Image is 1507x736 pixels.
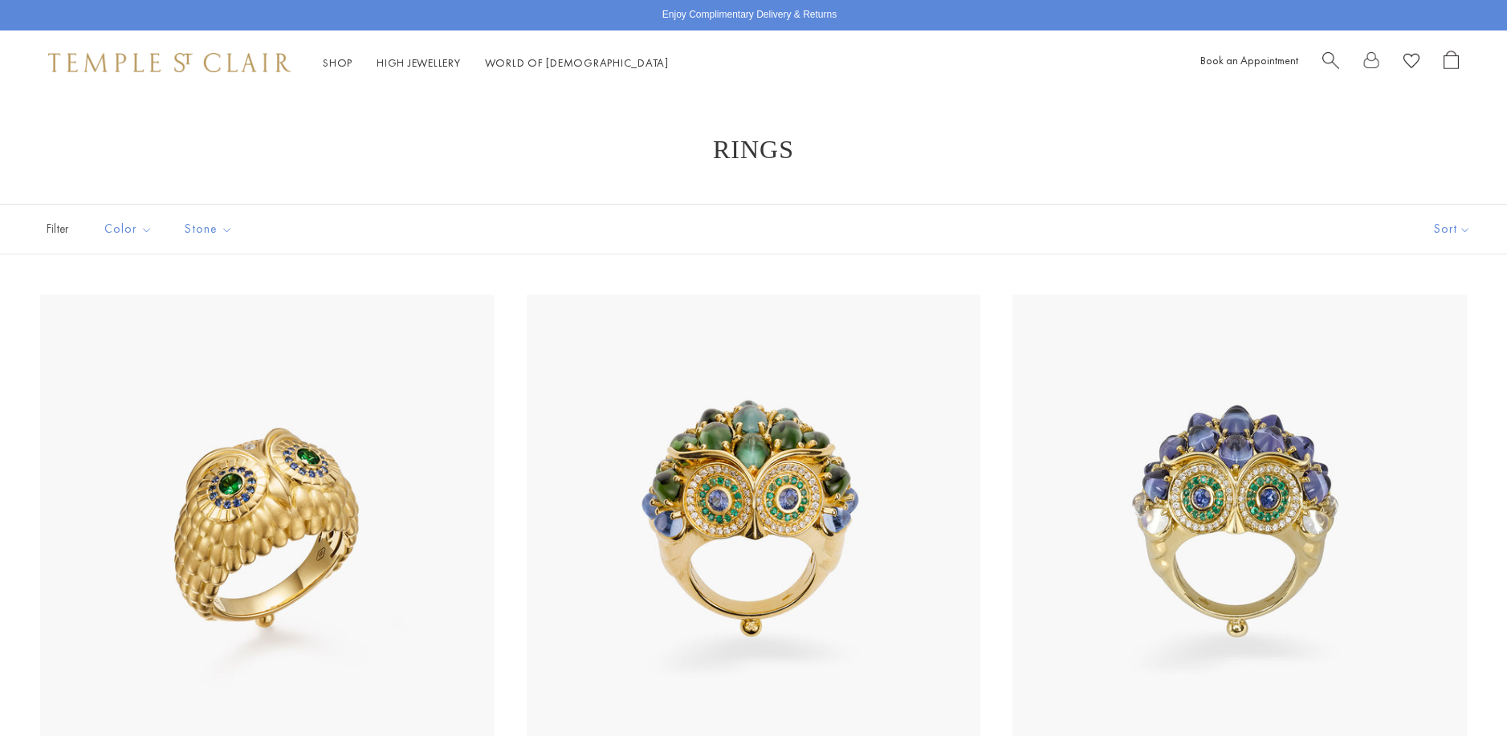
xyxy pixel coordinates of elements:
button: Color [92,211,165,247]
iframe: Gorgias live chat messenger [1427,661,1491,720]
a: Book an Appointment [1200,53,1298,67]
span: Color [96,219,165,239]
h1: Rings [64,135,1443,164]
p: Enjoy Complimentary Delivery & Returns [662,7,837,23]
img: Temple St. Clair [48,53,291,72]
a: World of [DEMOGRAPHIC_DATA]World of [DEMOGRAPHIC_DATA] [485,55,669,70]
a: View Wishlist [1403,51,1419,75]
button: Show sort by [1398,205,1507,254]
span: Stone [177,219,245,239]
nav: Main navigation [323,53,669,73]
a: High JewelleryHigh Jewellery [377,55,461,70]
a: Open Shopping Bag [1444,51,1459,75]
button: Stone [173,211,245,247]
a: Search [1322,51,1339,75]
a: ShopShop [323,55,352,70]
